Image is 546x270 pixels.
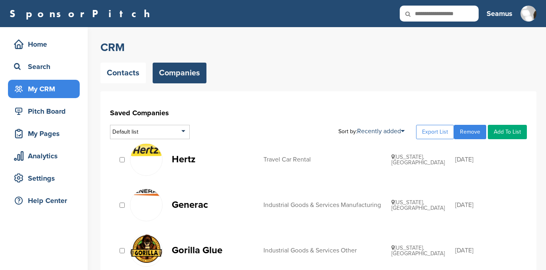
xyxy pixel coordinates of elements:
[416,125,454,139] a: Export List
[130,143,519,176] a: Data Hertz Travel Car Rental [US_STATE], [GEOGRAPHIC_DATA] [DATE]
[8,124,80,143] a: My Pages
[12,104,80,118] div: Pitch Board
[12,59,80,74] div: Search
[455,156,519,163] div: [DATE]
[263,202,391,208] div: Industrial Goods & Services Manufacturing
[391,154,455,166] div: [US_STATE], [GEOGRAPHIC_DATA]
[153,63,206,83] a: Companies
[130,144,162,156] img: Data
[454,125,486,139] a: Remove
[10,8,155,19] a: SponsorPitch
[488,125,527,139] a: Add To List
[12,37,80,51] div: Home
[391,245,455,256] div: [US_STATE], [GEOGRAPHIC_DATA]
[8,57,80,76] a: Search
[391,199,455,211] div: [US_STATE], [GEOGRAPHIC_DATA]
[8,169,80,187] a: Settings
[455,247,519,254] div: [DATE]
[12,82,80,96] div: My CRM
[338,128,405,134] div: Sort by:
[263,156,391,163] div: Travel Car Rental
[130,189,162,196] img: Generac power systems logo
[487,8,513,19] h3: Seamus
[100,40,536,55] h2: CRM
[110,106,527,120] h1: Saved Companies
[263,247,391,254] div: Industrial Goods & Services Other
[8,35,80,53] a: Home
[110,125,190,139] div: Default list
[172,154,255,164] p: Hertz
[12,171,80,185] div: Settings
[12,193,80,208] div: Help Center
[172,200,255,210] p: Generac
[12,149,80,163] div: Analytics
[8,102,80,120] a: Pitch Board
[130,189,519,221] a: Generac power systems logo Generac Industrial Goods & Services Manufacturing [US_STATE], [GEOGRAP...
[487,5,513,22] a: Seamus
[8,147,80,165] a: Analytics
[8,80,80,98] a: My CRM
[100,63,146,83] a: Contacts
[130,235,162,263] img: Gorilla logo 2x
[130,234,519,267] a: Gorilla logo 2x Gorilla Glue Industrial Goods & Services Other [US_STATE], [GEOGRAPHIC_DATA] [DATE]
[357,127,405,135] a: Recently added
[455,202,519,208] div: [DATE]
[12,126,80,141] div: My Pages
[172,245,255,255] p: Gorilla Glue
[8,191,80,210] a: Help Center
